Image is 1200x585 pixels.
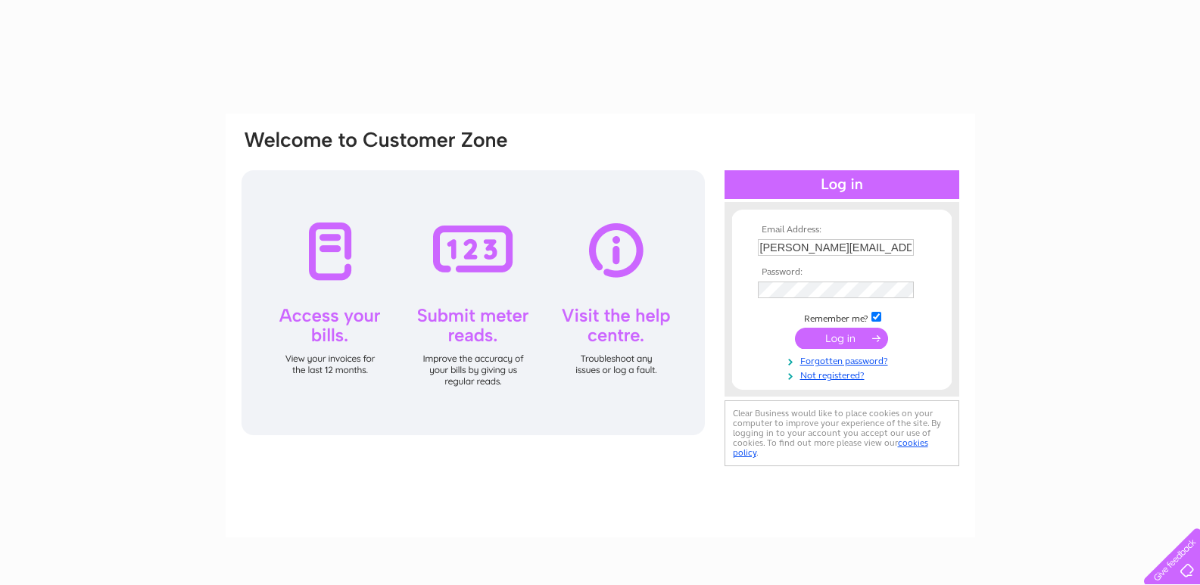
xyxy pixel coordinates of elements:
td: Remember me? [754,310,930,325]
th: Email Address: [754,225,930,235]
div: Clear Business would like to place cookies on your computer to improve your experience of the sit... [725,400,959,466]
a: cookies policy [733,437,928,458]
th: Password: [754,267,930,278]
input: Submit [795,328,888,349]
a: Not registered? [758,367,930,381]
a: Forgotten password? [758,353,930,367]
